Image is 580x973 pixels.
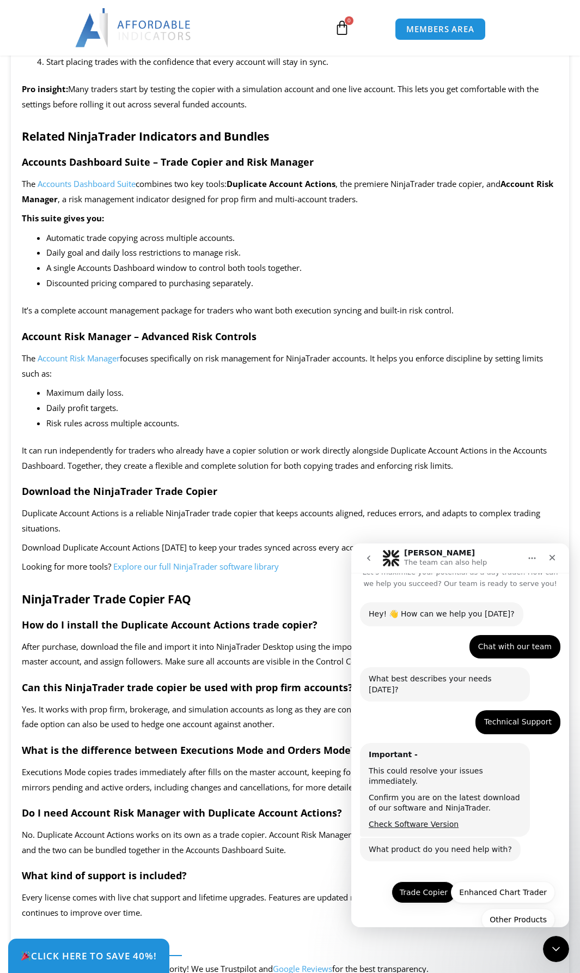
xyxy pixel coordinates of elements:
b: Pro insight: [22,83,68,94]
span: Looking for more tools? [22,561,111,572]
a: Accounts Dashboard Suite [35,178,136,189]
strong: This suite gives you: [22,213,104,223]
a: Account Risk Manager [35,353,120,364]
span: , a risk management indicator designed for prop firm and multi-account traders. [58,194,358,204]
strong: Related NinjaTrader Indicators and Bundles [22,129,269,144]
span: Maximum daily loss. [46,387,124,398]
span: MEMBERS AREA [406,25,474,33]
span: It’s a complete account management package for traders who want both execution syncing and built-... [22,305,454,316]
span: It can run independently for traders who already have a copier solution or work directly alongsid... [22,445,547,471]
span: Account Risk Manager [38,353,120,364]
span: Explore our full NinjaTrader software library [113,561,279,572]
span: Accounts Dashboard Suite [38,178,136,189]
a: MEMBERS AREA [395,18,486,40]
span: The [22,353,35,364]
span: Automatic trade copying across multiple accounts. [46,232,235,243]
span: Duplicate Account Actions is a reliable NinjaTrader trade copier that keeps accounts aligned, red... [22,507,540,534]
span: The [22,178,35,189]
strong: Download the NinjaTrader Trade Copier [22,485,217,498]
a: 0 [318,12,366,44]
span: Daily goal and daily loss restrictions to manage risk. [46,247,241,258]
a: 🎉Click Here to save 40%! [8,939,169,973]
strong: Do I need Account Risk Manager with Duplicate Account Actions? [22,806,342,819]
strong: Can this NinjaTrader trade copier be used with prop firm accounts? [22,681,353,694]
strong: How do I install the Duplicate Account Actions trade copier? [22,618,318,631]
strong: Accounts Dashboard Suite – Trade Copier and Risk Manager [22,155,314,168]
span: Daily profit targets. [46,402,118,413]
img: 🎉 [21,951,30,960]
b: Duplicate Account Actions [227,178,335,189]
span: Risk rules across multiple accounts. [46,418,179,428]
iframe: To enrich screen reader interactions, please activate Accessibility in Grammarly extension settings [351,543,569,927]
span: , the premiere NinjaTrader trade copier, and [335,178,500,189]
iframe: Intercom live chat [543,936,569,962]
span: Every license comes with live chat support and lifetime upgrades. Features are updated regularly ... [22,892,534,918]
span: Download Duplicate Account Actions [DATE] to keep your trades synced across every account and sim... [22,542,527,553]
span: focuses specifically on risk management for NinjaTrader accounts. It helps you enforce discipline... [22,353,543,379]
span: combines two key tools: [136,178,227,189]
span: Start placing trades with the confidence that every account will stay in sync. [46,56,328,67]
strong: What kind of support is included? [22,869,187,882]
strong: Account Risk Manager – Advanced Risk Controls [22,330,257,343]
span: Discounted pricing compared to purchasing separately. [46,277,253,288]
span: Yes. It works with prop firm, brokerage, and simulation accounts as long as they are connected to... [22,704,548,730]
strong: NinjaTrader Trade Copier FAQ [22,591,191,607]
img: LogoAI | Affordable Indicators – NinjaTrader [75,8,192,47]
strong: What is the difference between Executions Mode and Orders Mode? [22,744,356,757]
span: After purchase, download the file and import it into NinjaTrader Desktop using the import functio... [22,641,551,667]
a: Explore our full NinjaTrader software library [111,561,279,572]
span: Executions Mode copies trades immediately after fills on the master account, keeping followers al... [22,766,534,793]
span: Click Here to save 40%! [21,951,157,960]
span: Many traders start by testing the copier with a simulation account and one live account. This let... [22,83,539,110]
b: Account Risk Manager [22,178,553,204]
span: No. Duplicate Account Actions works on its own as a trade copier. Account Risk Manager adds featu... [22,829,548,855]
span: A single Accounts Dashboard window to control both tools together. [46,262,302,273]
button: Other Products [130,365,204,387]
span: 0 [345,16,353,25]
